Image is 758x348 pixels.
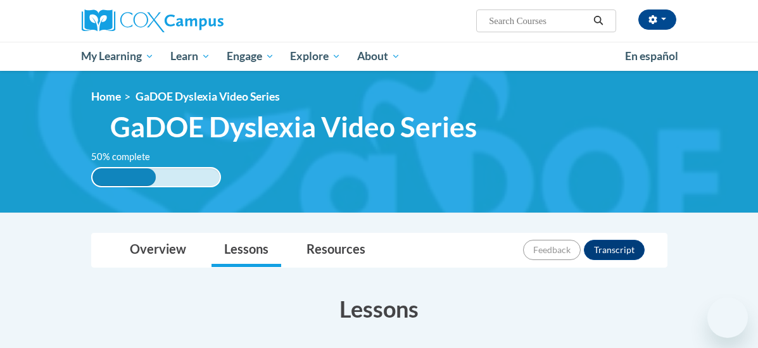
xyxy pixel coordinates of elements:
button: Account Settings [638,9,676,30]
a: Cox Campus [82,9,267,32]
h3: Lessons [91,293,667,325]
a: Engage [218,42,282,71]
span: Engage [227,49,274,64]
a: Home [91,90,121,103]
a: En español [617,43,686,70]
a: Explore [282,42,349,71]
span: Explore [290,49,341,64]
span: About [357,49,400,64]
a: About [349,42,408,71]
button: Search [589,13,608,28]
img: Cox Campus [82,9,224,32]
a: Lessons [212,233,281,267]
input: Search Courses [488,13,589,28]
a: Resources [294,233,378,267]
label: 50% complete [91,150,164,164]
a: My Learning [73,42,163,71]
span: En español [625,49,678,63]
button: Transcript [584,240,645,260]
button: Feedback [523,240,581,260]
span: GaDOE Dyslexia Video Series [136,90,280,103]
span: My Learning [81,49,154,64]
a: Learn [162,42,218,71]
div: Main menu [72,42,686,71]
iframe: Button to launch messaging window [707,297,748,338]
div: 50% complete [92,168,156,186]
a: Overview [117,233,199,267]
span: Learn [170,49,210,64]
span: GaDOE Dyslexia Video Series [110,110,477,144]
